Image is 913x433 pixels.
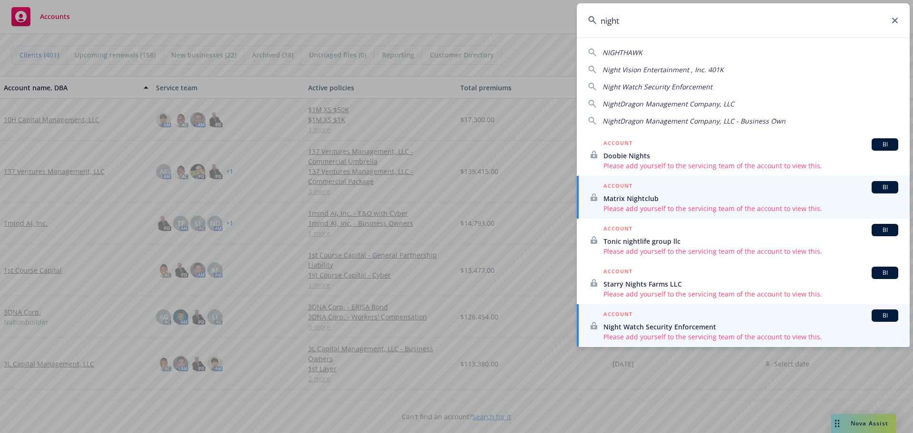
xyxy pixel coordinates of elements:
[875,311,894,320] span: BI
[577,133,910,176] a: ACCOUNTBIDoobie NightsPlease add yourself to the servicing team of the account to view this.
[603,246,898,256] span: Please add yourself to the servicing team of the account to view this.
[577,304,910,347] a: ACCOUNTBINight Watch Security EnforcementPlease add yourself to the servicing team of the account...
[603,193,898,203] span: Matrix Nightclub
[577,261,910,304] a: ACCOUNTBIStarry Nights Farms LLCPlease add yourself to the servicing team of the account to view ...
[577,3,910,38] input: Search...
[875,226,894,234] span: BI
[603,224,632,235] h5: ACCOUNT
[875,183,894,192] span: BI
[603,309,632,321] h5: ACCOUNT
[603,161,898,171] span: Please add yourself to the servicing team of the account to view this.
[875,269,894,277] span: BI
[602,82,712,91] span: Night Watch Security Enforcement
[603,151,898,161] span: Doobie Nights
[875,140,894,149] span: BI
[577,219,910,261] a: ACCOUNTBITonic nightlife group llcPlease add yourself to the servicing team of the account to vie...
[602,116,786,125] span: NightDragon Management Company, LLC - Business Own
[603,203,898,213] span: Please add yourself to the servicing team of the account to view this.
[603,332,898,342] span: Please add yourself to the servicing team of the account to view this.
[603,279,898,289] span: Starry Nights Farms LLC
[603,267,632,278] h5: ACCOUNT
[602,65,724,74] span: Night Vision Entertainment , Inc. 401K
[577,176,910,219] a: ACCOUNTBIMatrix NightclubPlease add yourself to the servicing team of the account to view this.
[603,236,898,246] span: Tonic nightlife group llc
[602,48,642,57] span: NIGHTHAWK
[602,99,734,108] span: NightDragon Management Company, LLC
[603,322,898,332] span: Night Watch Security Enforcement
[603,289,898,299] span: Please add yourself to the servicing team of the account to view this.
[603,138,632,150] h5: ACCOUNT
[603,181,632,192] h5: ACCOUNT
